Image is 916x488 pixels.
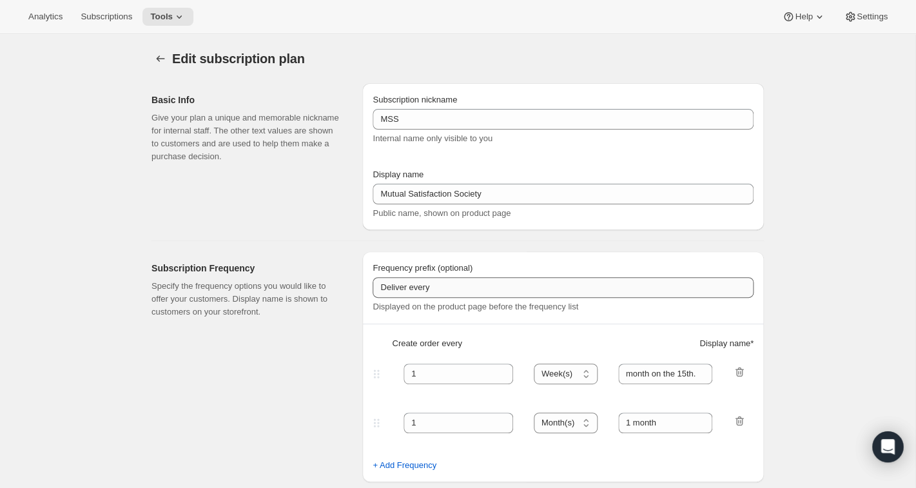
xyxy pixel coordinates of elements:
[28,12,63,22] span: Analytics
[373,263,473,273] span: Frequency prefix (optional)
[151,112,342,163] p: Give your plan a unique and memorable nickname for internal staff. The other text values are show...
[172,52,305,66] span: Edit subscription plan
[774,8,833,26] button: Help
[373,208,511,218] span: Public name, shown on product page
[365,455,444,476] button: + Add Frequency
[150,12,173,22] span: Tools
[795,12,812,22] span: Help
[618,364,713,384] input: 1 month
[836,8,895,26] button: Settings
[373,109,754,130] input: Subscribe & Save
[151,50,170,68] button: Subscription plans
[373,184,754,204] input: Subscribe & Save
[151,262,342,275] h2: Subscription Frequency
[373,170,424,179] span: Display name
[618,413,713,433] input: 1 month
[699,337,754,350] span: Display name *
[151,93,342,106] h2: Basic Info
[151,280,342,318] p: Specify the frequency options you would like to offer your customers. Display name is shown to cu...
[392,337,462,350] span: Create order every
[373,95,457,104] span: Subscription nickname
[73,8,140,26] button: Subscriptions
[857,12,888,22] span: Settings
[81,12,132,22] span: Subscriptions
[373,277,754,298] input: Deliver every
[872,431,903,462] div: Open Intercom Messenger
[142,8,193,26] button: Tools
[373,459,436,472] span: + Add Frequency
[373,133,492,143] span: Internal name only visible to you
[373,302,578,311] span: Displayed on the product page before the frequency list
[21,8,70,26] button: Analytics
